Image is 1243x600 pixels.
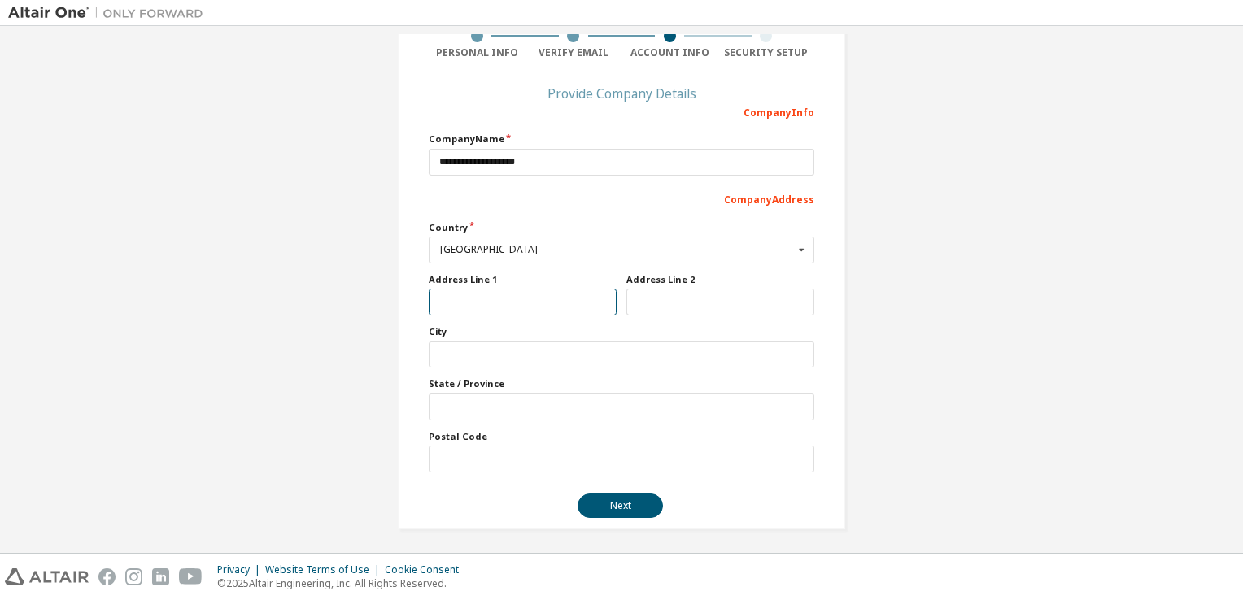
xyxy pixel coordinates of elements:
label: Address Line 1 [429,273,617,286]
p: © 2025 Altair Engineering, Inc. All Rights Reserved. [217,576,469,590]
label: State / Province [429,377,814,390]
label: Address Line 2 [626,273,814,286]
img: linkedin.svg [152,568,169,585]
div: Verify Email [526,46,622,59]
div: Provide Company Details [429,89,814,98]
img: instagram.svg [125,568,142,585]
img: Altair One [8,5,212,21]
div: Cookie Consent [385,563,469,576]
div: Company Info [429,98,814,124]
div: Website Terms of Use [265,563,385,576]
img: altair_logo.svg [5,568,89,585]
img: facebook.svg [98,568,116,585]
div: Security Setup [718,46,815,59]
label: City [429,325,814,338]
img: youtube.svg [179,568,203,585]
label: Company Name [429,133,814,146]
label: Country [429,221,814,234]
div: Account Info [621,46,718,59]
div: Company Address [429,185,814,211]
div: [GEOGRAPHIC_DATA] [440,245,794,254]
button: Next [578,493,663,518]
div: Privacy [217,563,265,576]
label: Postal Code [429,430,814,443]
div: Personal Info [429,46,526,59]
